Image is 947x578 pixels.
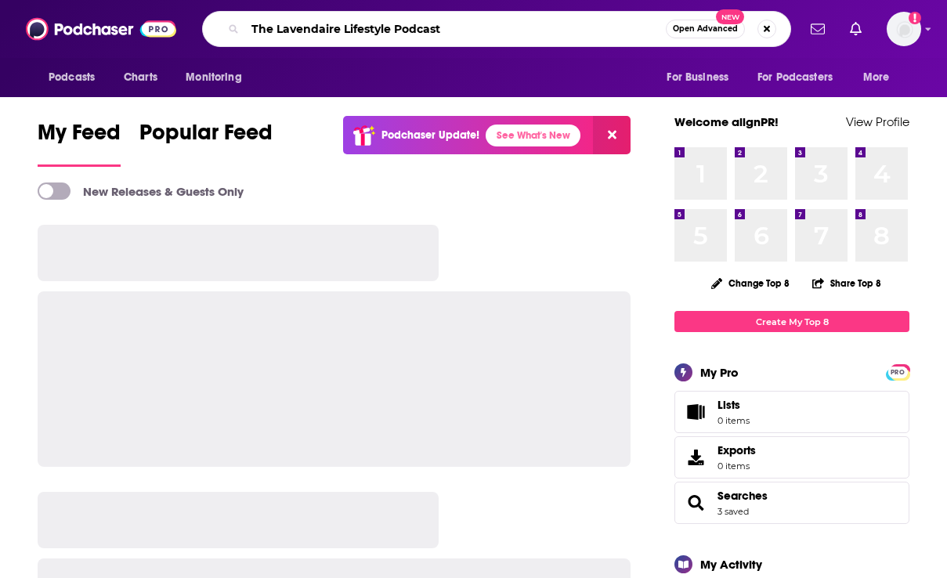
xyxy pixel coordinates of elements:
img: User Profile [887,12,921,46]
a: Show notifications dropdown [804,16,831,42]
svg: Add a profile image [909,12,921,24]
a: Welcome alignPR! [674,114,779,129]
span: Open Advanced [673,25,738,33]
a: Exports [674,436,909,479]
div: My Pro [700,365,739,380]
p: Podchaser Update! [381,128,479,142]
span: Exports [717,443,756,457]
span: Exports [680,446,711,468]
a: My Feed [38,119,121,167]
button: Share Top 8 [811,268,882,298]
a: Lists [674,391,909,433]
span: 0 items [717,461,756,471]
button: open menu [852,63,909,92]
a: Show notifications dropdown [844,16,868,42]
span: Lists [680,401,711,423]
span: Lists [717,398,740,412]
span: Logged in as alignPR [887,12,921,46]
input: Search podcasts, credits, & more... [245,16,666,42]
a: View Profile [846,114,909,129]
button: open menu [747,63,855,92]
span: Charts [124,67,157,89]
a: Searches [717,489,768,503]
a: Popular Feed [139,119,273,167]
a: See What's New [486,125,580,146]
span: Searches [674,482,909,524]
span: New [716,9,744,24]
a: Charts [114,63,167,92]
span: Podcasts [49,67,95,89]
button: Change Top 8 [702,273,799,293]
span: 0 items [717,415,750,426]
span: More [863,67,890,89]
button: Open AdvancedNew [666,20,745,38]
span: PRO [888,367,907,378]
a: PRO [888,366,907,378]
a: 3 saved [717,506,749,517]
span: Monitoring [186,67,241,89]
button: Show profile menu [887,12,921,46]
a: Searches [680,492,711,514]
div: My Activity [700,557,762,572]
span: My Feed [38,119,121,155]
a: Create My Top 8 [674,311,909,332]
span: Popular Feed [139,119,273,155]
a: New Releases & Guests Only [38,182,244,200]
span: Lists [717,398,750,412]
div: Search podcasts, credits, & more... [202,11,791,47]
span: For Business [667,67,728,89]
button: open menu [38,63,115,92]
button: open menu [656,63,748,92]
img: Podchaser - Follow, Share and Rate Podcasts [26,14,176,44]
button: open menu [175,63,262,92]
span: For Podcasters [757,67,833,89]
